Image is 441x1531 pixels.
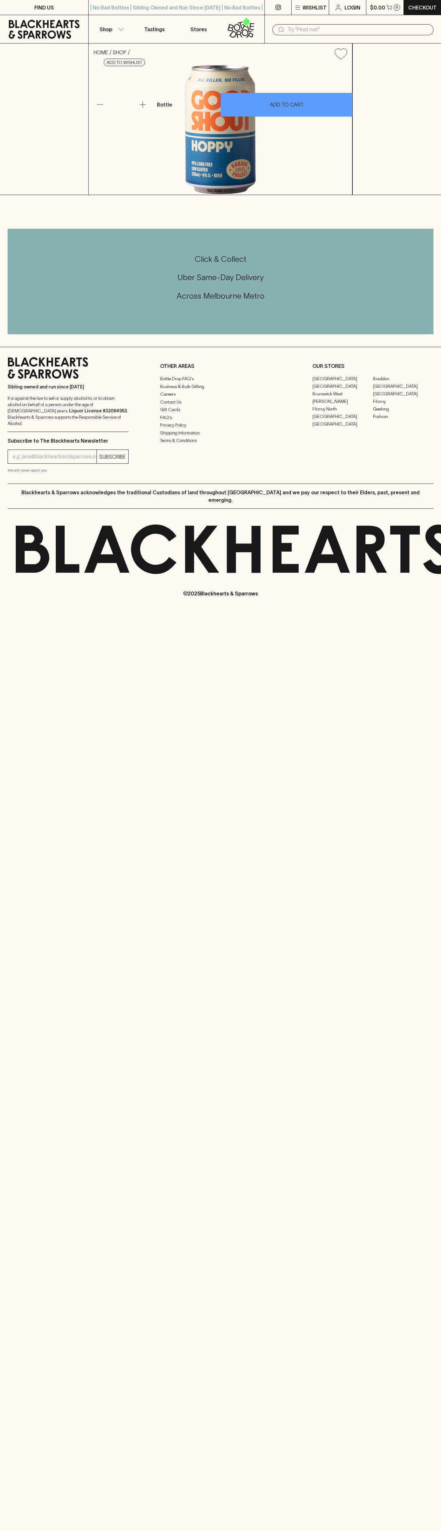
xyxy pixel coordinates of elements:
p: Stores [190,26,207,33]
p: $0.00 [370,4,385,11]
a: [GEOGRAPHIC_DATA] [312,413,373,420]
a: Bottle Drop FAQ's [160,375,281,383]
a: [PERSON_NAME] [312,398,373,405]
p: Wishlist [303,4,327,11]
button: Shop [89,15,133,43]
a: Careers [160,391,281,398]
a: Fitzroy North [312,405,373,413]
a: [GEOGRAPHIC_DATA] [373,390,433,398]
h5: Uber Same-Day Delivery [8,272,433,283]
p: Bottle [157,101,172,108]
a: [GEOGRAPHIC_DATA] [373,382,433,390]
h5: Click & Collect [8,254,433,264]
strong: Liquor License #32064953 [69,408,127,413]
p: 0 [396,6,398,9]
h5: Across Melbourne Metro [8,291,433,301]
p: Sibling owned and run since [DATE] [8,384,129,390]
div: Call to action block [8,229,433,334]
p: Subscribe to The Blackhearts Newsletter [8,437,129,444]
p: OUR STORES [312,362,433,370]
button: Add to wishlist [104,59,145,66]
a: Fitzroy [373,398,433,405]
a: Privacy Policy [160,421,281,429]
p: Shop [100,26,112,33]
button: Add to wishlist [332,46,350,62]
p: SUBSCRIBE [99,453,126,461]
a: Terms & Conditions [160,437,281,444]
a: Geelong [373,405,433,413]
a: Tastings [132,15,177,43]
a: Stores [177,15,221,43]
input: Try "Pinot noir" [287,25,428,35]
p: ADD TO CART [270,101,304,108]
a: HOME [94,49,108,55]
a: Prahran [373,413,433,420]
a: [GEOGRAPHIC_DATA] [312,375,373,382]
p: Blackhearts & Sparrows acknowledges the traditional Custodians of land throughout [GEOGRAPHIC_DAT... [12,489,429,504]
p: We will never spam you [8,467,129,473]
p: Tastings [144,26,165,33]
input: e.g. jane@blackheartsandsparrows.com.au [13,452,96,462]
a: Gift Cards [160,406,281,414]
a: FAQ's [160,414,281,421]
p: OTHER AREAS [160,362,281,370]
a: Braddon [373,375,433,382]
button: ADD TO CART [221,93,352,117]
img: 33594.png [89,65,352,195]
p: FIND US [34,4,54,11]
button: SUBSCRIBE [97,450,128,463]
a: [GEOGRAPHIC_DATA] [312,382,373,390]
p: It is against the law to sell or supply alcohol to, or to obtain alcohol on behalf of a person un... [8,395,129,427]
p: Login [345,4,360,11]
a: Contact Us [160,398,281,406]
a: [GEOGRAPHIC_DATA] [312,420,373,428]
a: Business & Bulk Gifting [160,383,281,390]
a: Brunswick West [312,390,373,398]
p: Checkout [408,4,437,11]
div: Bottle [154,98,220,111]
a: Shipping Information [160,429,281,437]
a: SHOP [113,49,126,55]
